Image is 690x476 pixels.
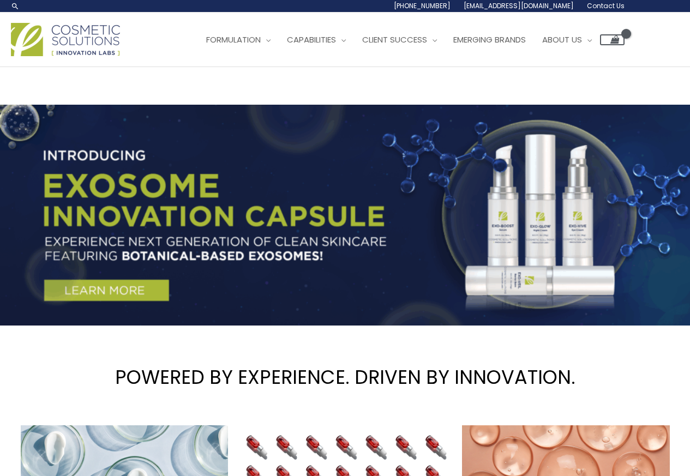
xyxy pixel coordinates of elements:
span: Client Success [362,34,427,45]
span: [PHONE_NUMBER] [394,1,451,10]
img: Cosmetic Solutions Logo [11,23,120,56]
nav: Site Navigation [190,23,625,56]
span: Emerging Brands [453,34,526,45]
a: Client Success [354,23,445,56]
a: About Us [534,23,600,56]
a: Emerging Brands [445,23,534,56]
span: Formulation [206,34,261,45]
a: Formulation [198,23,279,56]
a: Search icon link [11,2,20,10]
a: View Shopping Cart, empty [600,34,625,45]
span: Contact Us [587,1,625,10]
span: [EMAIL_ADDRESS][DOMAIN_NAME] [464,1,574,10]
span: Capabilities [287,34,336,45]
span: About Us [542,34,582,45]
a: Capabilities [279,23,354,56]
